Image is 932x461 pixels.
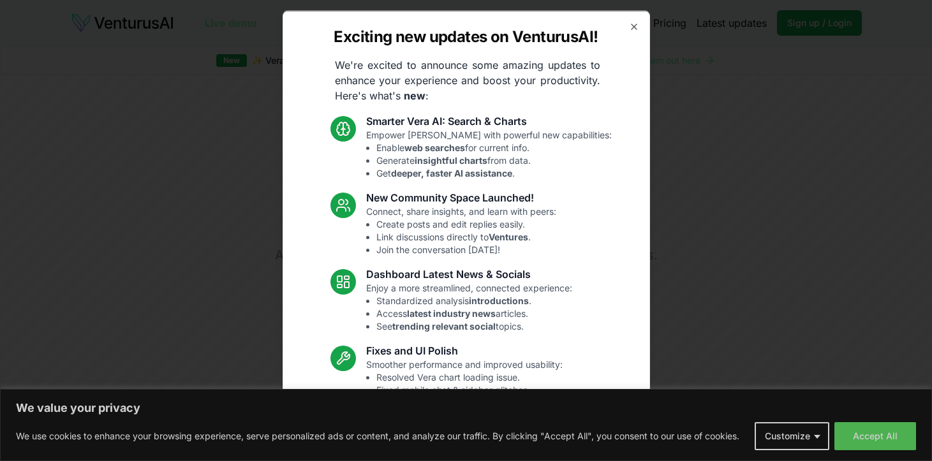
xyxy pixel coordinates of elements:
h2: Exciting new updates on VenturusAI! [334,26,598,47]
li: Enhanced overall UI consistency. [376,396,563,409]
strong: web searches [404,142,465,152]
strong: Ventures [489,231,528,242]
h3: Dashboard Latest News & Socials [366,266,572,281]
p: Enjoy a more streamlined, connected experience: [366,281,572,332]
p: We're excited to announce some amazing updates to enhance your experience and boost your producti... [325,57,610,103]
li: Fixed mobile chat & sidebar glitches. [376,383,563,396]
strong: trending relevant social [392,320,496,331]
h3: Fixes and UI Polish [366,342,563,358]
li: Standardized analysis . [376,294,572,307]
li: Link discussions directly to . [376,230,556,243]
p: Connect, share insights, and learn with peers: [366,205,556,256]
strong: deeper, faster AI assistance [391,167,512,178]
li: Access articles. [376,307,572,319]
strong: new [404,89,425,101]
p: Empower [PERSON_NAME] with powerful new capabilities: [366,128,612,179]
li: See topics. [376,319,572,332]
h3: Smarter Vera AI: Search & Charts [366,113,612,128]
strong: latest industry news [407,307,496,318]
li: Enable for current info. [376,141,612,154]
li: Get . [376,166,612,179]
li: Resolved Vera chart loading issue. [376,370,563,383]
strong: insightful charts [415,154,487,165]
p: Smoother performance and improved usability: [366,358,563,409]
li: Create posts and edit replies easily. [376,217,556,230]
li: Generate from data. [376,154,612,166]
li: Join the conversation [DATE]! [376,243,556,256]
h3: New Community Space Launched! [366,189,556,205]
strong: introductions [469,295,529,305]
